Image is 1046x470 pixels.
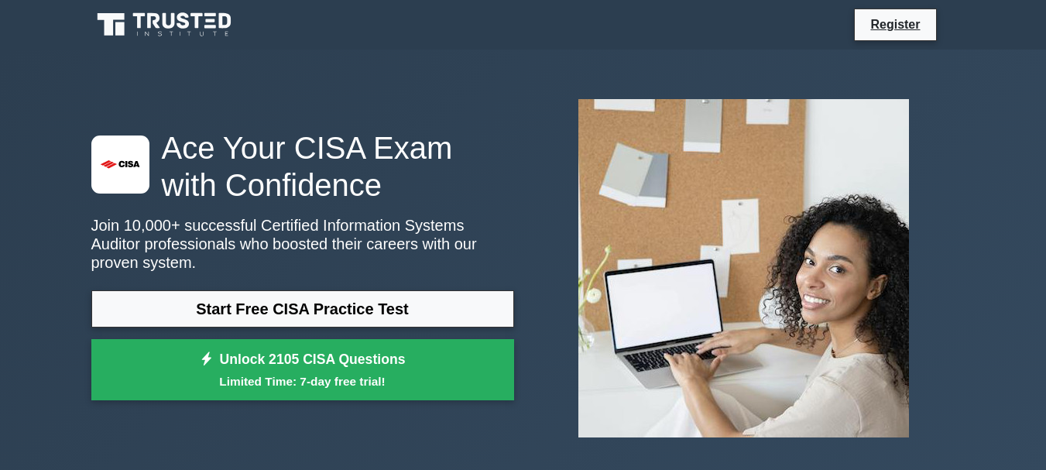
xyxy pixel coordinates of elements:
[861,15,929,34] a: Register
[91,339,514,401] a: Unlock 2105 CISA QuestionsLimited Time: 7-day free trial!
[91,129,514,204] h1: Ace Your CISA Exam with Confidence
[111,372,495,390] small: Limited Time: 7-day free trial!
[91,290,514,328] a: Start Free CISA Practice Test
[91,216,514,272] p: Join 10,000+ successful Certified Information Systems Auditor professionals who boosted their car...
